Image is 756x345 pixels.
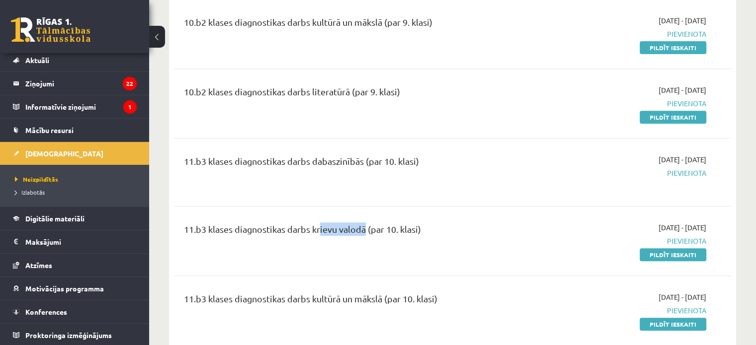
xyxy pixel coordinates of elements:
div: 11.b3 klases diagnostikas darbs krievu valodā (par 10. klasi) [184,222,527,241]
a: Izlabotās [15,188,139,197]
span: Motivācijas programma [25,284,104,293]
div: 11.b3 klases diagnostikas darbs dabaszinībās (par 10. klasi) [184,154,527,173]
a: Aktuāli [13,49,137,71]
span: [DATE] - [DATE] [659,222,706,233]
span: Pievienota [542,305,706,316]
a: Pildīt ieskaiti [640,111,706,124]
span: Mācību resursi [25,126,74,135]
a: Digitālie materiāli [13,207,137,230]
a: Atzīmes [13,254,137,276]
span: Atzīmes [25,261,52,270]
span: Neizpildītās [15,175,58,183]
a: Mācību resursi [13,119,137,141]
span: [DATE] - [DATE] [659,85,706,95]
span: [DEMOGRAPHIC_DATA] [25,149,103,158]
span: Pievienota [542,236,706,246]
span: [DATE] - [DATE] [659,154,706,165]
a: Informatīvie ziņojumi1 [13,95,137,118]
span: [DATE] - [DATE] [659,15,706,26]
a: Maksājumi [13,230,137,253]
legend: Informatīvie ziņojumi [25,95,137,118]
legend: Ziņojumi [25,72,137,95]
span: Izlabotās [15,188,45,196]
a: Pildīt ieskaiti [640,41,706,54]
a: [DEMOGRAPHIC_DATA] [13,142,137,165]
a: Pildīt ieskaiti [640,248,706,261]
div: 10.b2 klases diagnostikas darbs kultūrā un mākslā (par 9. klasi) [184,15,527,34]
span: Pievienota [542,98,706,109]
span: Aktuāli [25,56,49,65]
a: Ziņojumi22 [13,72,137,95]
a: Neizpildītās [15,175,139,184]
i: 22 [123,77,137,90]
a: Motivācijas programma [13,277,137,300]
span: [DATE] - [DATE] [659,292,706,302]
span: Pievienota [542,168,706,178]
div: 10.b2 klases diagnostikas darbs literatūrā (par 9. klasi) [184,85,527,103]
span: Konferences [25,307,67,316]
span: Digitālie materiāli [25,214,84,223]
i: 1 [123,100,137,114]
legend: Maksājumi [25,230,137,253]
span: Proktoringa izmēģinājums [25,331,112,340]
a: Konferences [13,300,137,323]
div: 11.b3 klases diagnostikas darbs kultūrā un mākslā (par 10. klasi) [184,292,527,310]
span: Pievienota [542,29,706,39]
a: Rīgas 1. Tālmācības vidusskola [11,17,90,42]
a: Pildīt ieskaiti [640,318,706,331]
